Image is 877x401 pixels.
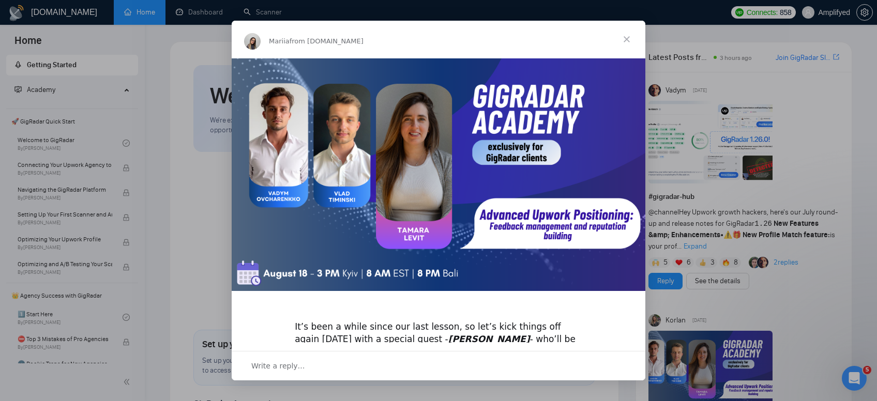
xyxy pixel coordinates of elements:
[269,37,290,45] span: Mariia
[290,37,364,45] span: from [DOMAIN_NAME]
[232,351,645,380] div: Open conversation and reply
[448,334,530,344] i: [PERSON_NAME]
[244,33,261,50] img: Profile image for Mariia
[608,21,645,58] span: Close
[295,309,582,358] div: ​It’s been a while since our last lesson, so let’s kick things off again [DATE] with a special gu...
[251,359,305,373] span: Write a reply…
